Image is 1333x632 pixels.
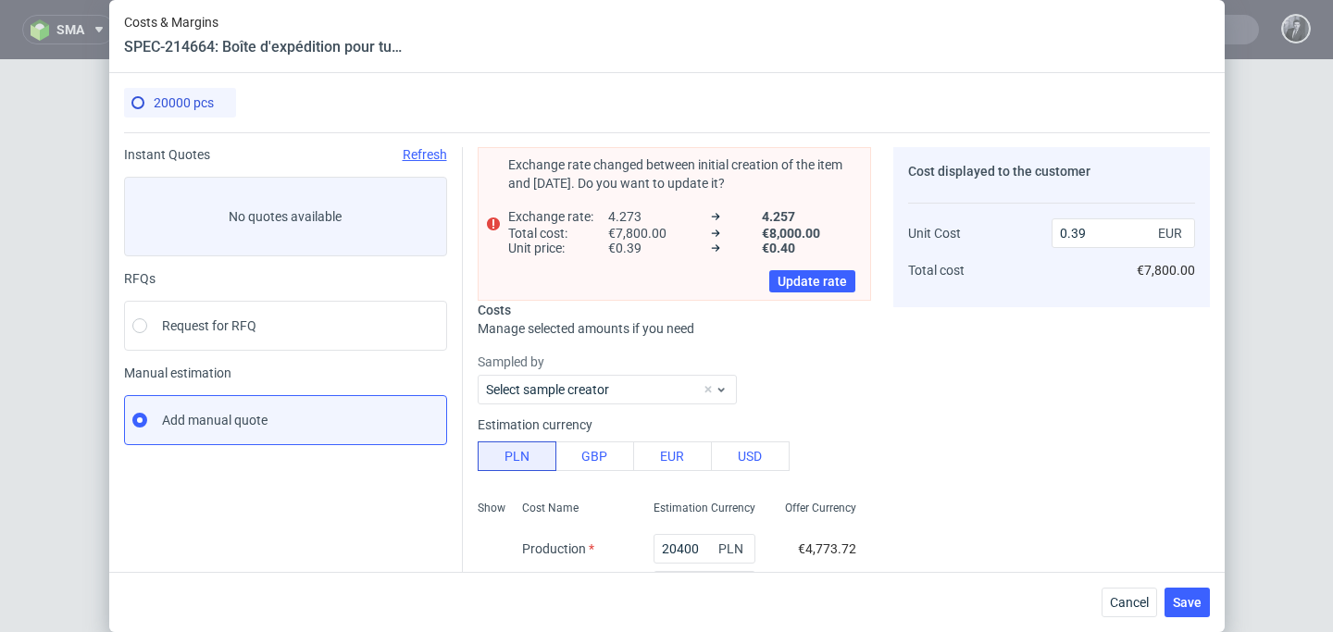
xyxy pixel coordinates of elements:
[478,303,511,317] span: Costs
[154,95,214,110] span: 20000 pcs
[486,382,609,397] label: Select sample creator
[555,441,634,471] button: GBP
[654,571,755,601] input: 0.00
[715,536,752,562] span: PLN
[508,207,855,226] div: 4.273
[762,241,854,255] span: €0.40
[478,441,556,471] button: PLN
[1154,220,1191,246] span: EUR
[1110,596,1149,609] span: Cancel
[633,441,712,471] button: EUR
[654,501,755,515] span: Estimation Currency
[654,534,755,564] input: 0.00
[162,316,256,335] span: Request for RFQ
[1173,596,1202,609] span: Save
[478,353,871,371] label: Sampled by
[522,501,579,515] span: Cost Name
[124,37,402,57] header: SPEC-214664: Boîte d'expédition pour tube seul
[1165,588,1210,617] button: Save
[798,541,856,556] span: €4,773.72
[162,411,268,429] span: Add manual quote
[762,209,854,224] span: 4.257
[478,501,505,515] span: Show
[124,271,447,286] div: RFQs
[508,209,601,224] span: Exchange rate :
[769,270,855,292] button: Update rate
[1137,263,1195,278] span: €7,800.00
[785,501,856,515] span: Offer Currency
[711,441,790,471] button: USD
[608,226,701,241] span: €7,800.00
[478,321,694,336] span: Manage selected amounts if you need
[522,541,594,556] label: Production
[124,15,402,30] span: Costs & Margins
[908,263,965,278] span: Total cost
[124,177,447,256] label: No quotes available
[478,417,592,432] label: Estimation currency
[778,275,847,288] span: Update rate
[908,164,1090,179] span: Cost displayed to the customer
[908,226,961,241] span: Unit Cost
[1102,588,1157,617] button: Cancel
[762,226,854,241] span: €8,000.00
[508,155,855,192] div: Exchange rate changed between initial creation of the item and [DATE]. Do you want to update it?
[608,241,701,255] span: €0.39
[124,366,447,380] span: Manual estimation
[508,226,601,241] span: Total cost :
[508,241,601,255] span: Unit price :
[403,147,447,162] span: Refresh
[124,147,447,162] div: Instant Quotes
